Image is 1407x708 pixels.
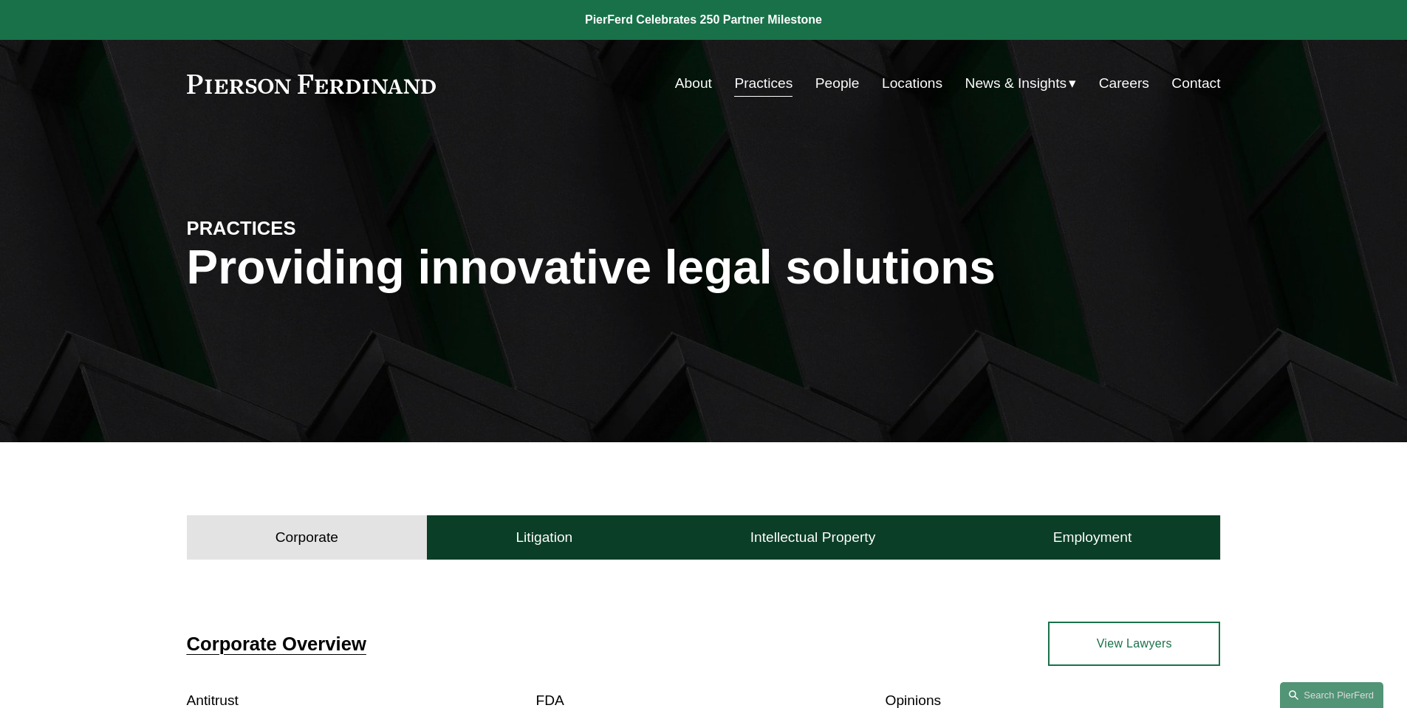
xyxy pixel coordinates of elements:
[516,529,572,546] h4: Litigation
[734,69,792,97] a: Practices
[1053,529,1132,546] h4: Employment
[965,71,1067,97] span: News & Insights
[187,216,445,240] h4: PRACTICES
[187,241,1221,295] h1: Providing innovative legal solutions
[1048,622,1220,666] a: View Lawyers
[882,69,942,97] a: Locations
[275,529,338,546] h4: Corporate
[1171,69,1220,97] a: Contact
[536,692,564,708] a: FDA
[1099,69,1149,97] a: Careers
[187,633,366,654] a: Corporate Overview
[187,692,239,708] a: Antitrust
[675,69,712,97] a: About
[1280,682,1383,708] a: Search this site
[965,69,1077,97] a: folder dropdown
[815,69,860,97] a: People
[750,529,876,546] h4: Intellectual Property
[885,692,941,708] a: Opinions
